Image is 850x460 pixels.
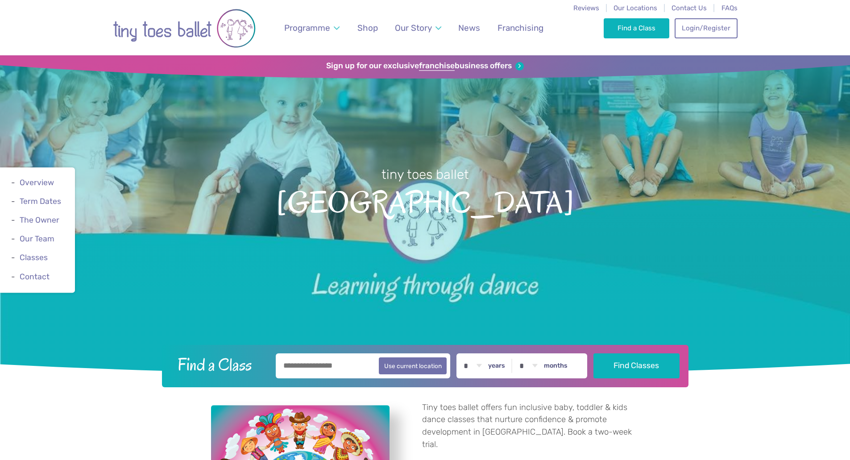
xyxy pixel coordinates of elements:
[493,17,547,38] a: Franchising
[454,17,485,38] a: News
[170,353,270,376] h2: Find a Class
[113,6,256,51] img: tiny toes ballet
[675,18,737,38] a: Login/Register
[544,362,568,370] label: months
[379,357,447,374] button: Use current location
[721,4,738,12] a: FAQs
[20,234,54,243] a: Our Team
[20,272,50,281] a: Contact
[419,61,455,71] strong: franchise
[16,183,834,220] span: [GEOGRAPHIC_DATA]
[458,23,480,33] span: News
[20,197,61,206] a: Term Dates
[326,61,524,71] a: Sign up for our exclusivefranchisebusiness offers
[488,362,505,370] label: years
[20,215,59,224] a: The Owner
[593,353,680,378] button: Find Classes
[20,253,48,262] a: Classes
[614,4,657,12] a: Our Locations
[20,178,54,187] a: Overview
[395,23,432,33] span: Our Story
[672,4,707,12] a: Contact Us
[357,23,378,33] span: Shop
[573,4,599,12] a: Reviews
[280,17,344,38] a: Programme
[284,23,330,33] span: Programme
[353,17,382,38] a: Shop
[422,402,639,451] p: Tiny toes ballet offers fun inclusive baby, toddler & kids dance classes that nurture confidence ...
[498,23,543,33] span: Franchising
[604,18,669,38] a: Find a Class
[390,17,445,38] a: Our Story
[381,167,469,182] small: tiny toes ballet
